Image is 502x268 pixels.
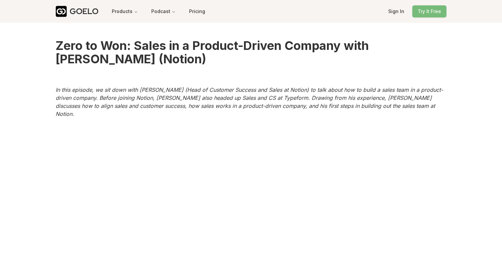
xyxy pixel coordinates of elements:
button: Try It Free [412,5,446,17]
nav: Main [106,5,181,17]
button: Sign In [383,5,410,17]
button: Pricing [184,5,211,17]
button: Podcast [146,5,181,17]
a: GOELO [56,6,104,17]
p: In this episode, we sit down with [PERSON_NAME] (Head of Customer Success and Sales at Notion) to... [56,82,446,122]
button: Products [106,5,143,17]
h1: Zero to Won: Sales in a Product-Driven Company with [PERSON_NAME] (Notion) [56,23,446,82]
img: Goelo Logo [56,6,67,17]
div: GOELO [70,6,98,17]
